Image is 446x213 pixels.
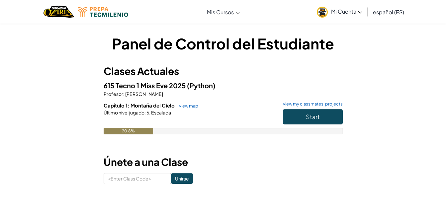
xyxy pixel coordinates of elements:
[104,81,187,90] span: 615 Tecno 1 Miss Eve 2025
[150,109,171,115] span: Escalada
[104,128,153,134] div: 20.8%
[104,33,343,54] h1: Panel de Control del Estudiante
[44,5,74,19] img: Home
[176,103,198,108] a: view map
[104,173,171,184] input: <Enter Class Code>
[104,91,123,97] span: Profesor
[187,81,216,90] span: (Python)
[104,102,176,108] span: Capítulo 1: Montaña del Cielo
[280,102,343,106] a: view my classmates' projects
[104,109,144,115] span: Último nivel jugado
[144,109,146,115] span: :
[331,8,362,15] span: Mi Cuenta
[283,109,343,124] button: Start
[78,7,128,17] img: Tecmilenio logo
[204,3,243,21] a: Mis Cursos
[313,1,366,22] a: Mi Cuenta
[207,9,234,16] span: Mis Cursos
[125,91,163,97] span: [PERSON_NAME]
[104,155,343,170] h3: Únete a una Clase
[370,3,407,21] a: español (ES)
[146,109,150,115] span: 6.
[306,113,320,120] span: Start
[171,173,193,184] input: Unirse
[123,91,125,97] span: :
[104,64,343,79] h3: Clases Actuales
[317,7,328,18] img: avatar
[373,9,404,16] span: español (ES)
[44,5,74,19] a: Ozaria by CodeCombat logo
